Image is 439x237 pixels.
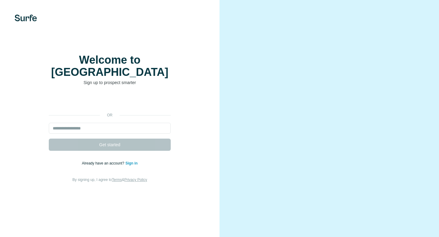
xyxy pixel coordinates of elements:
a: Privacy Policy [124,178,147,182]
iframe: Bouton "Se connecter avec Google" [46,95,174,108]
img: Surfe's logo [15,15,37,21]
p: or [100,112,120,118]
p: Sign up to prospect smarter [49,80,171,86]
span: By signing up, I agree to & [73,178,147,182]
a: Sign in [125,161,137,165]
a: Terms [112,178,122,182]
h1: Welcome to [GEOGRAPHIC_DATA] [49,54,171,78]
span: Already have an account? [82,161,126,165]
